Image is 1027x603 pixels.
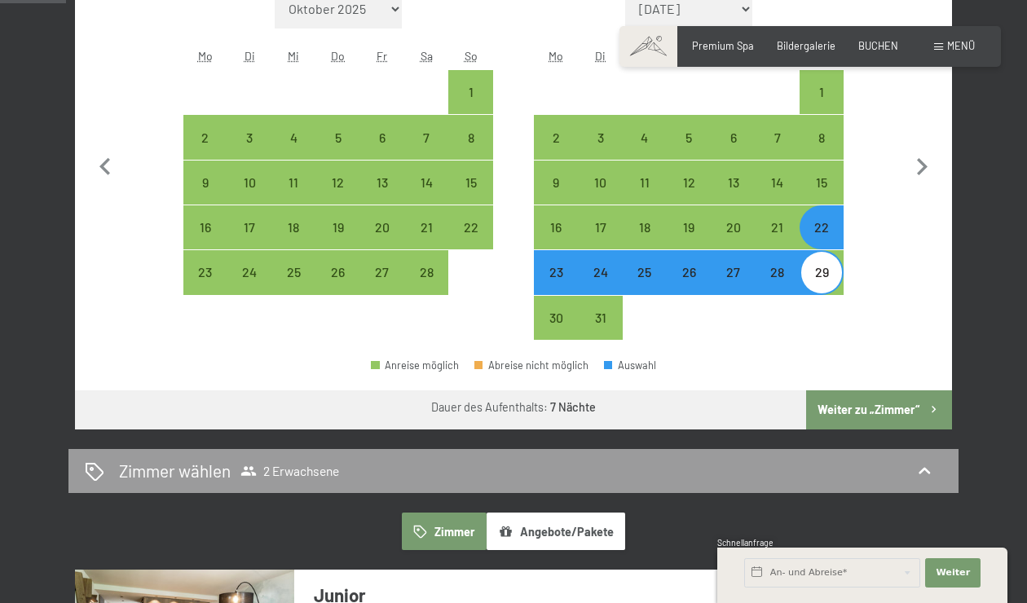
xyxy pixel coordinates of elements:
div: 21 [757,221,798,262]
div: Dauer des Aufenthalts: [431,399,596,416]
div: Wed Mar 11 2026 [623,161,667,205]
div: 4 [624,131,665,172]
div: 24 [229,266,270,306]
div: 27 [362,266,403,306]
div: Mon Mar 30 2026 [534,296,578,340]
div: Tue Mar 17 2026 [579,205,623,249]
div: Anreise möglich [271,250,315,294]
div: Fri Feb 20 2026 [360,205,404,249]
div: Wed Mar 04 2026 [623,115,667,159]
a: Premium Spa [692,39,754,52]
div: 3 [580,131,621,172]
div: 5 [318,131,359,172]
div: Thu Mar 26 2026 [667,250,711,294]
div: Sun Feb 08 2026 [448,115,492,159]
span: Menü [947,39,975,52]
div: 5 [668,131,709,172]
div: Anreise möglich [404,250,448,294]
div: Anreise möglich [534,205,578,249]
div: Anreise möglich [800,205,844,249]
div: 29 [801,266,842,306]
div: Anreise möglich [227,115,271,159]
div: 28 [406,266,447,306]
div: Wed Feb 11 2026 [271,161,315,205]
div: 31 [580,311,621,352]
div: Thu Mar 19 2026 [667,205,711,249]
div: Mon Feb 16 2026 [183,205,227,249]
div: Anreise möglich [534,250,578,294]
div: Mon Feb 02 2026 [183,115,227,159]
div: Fri Feb 13 2026 [360,161,404,205]
button: Zimmer [402,513,487,550]
div: 24 [580,266,621,306]
div: Anreise möglich [711,161,755,205]
div: Anreise möglich [183,205,227,249]
div: Anreise möglich [579,161,623,205]
div: Anreise möglich [667,250,711,294]
div: Tue Mar 10 2026 [579,161,623,205]
div: Anreise möglich [667,161,711,205]
div: 8 [801,131,842,172]
div: 9 [536,176,576,217]
div: 13 [362,176,403,217]
div: Sun Mar 15 2026 [800,161,844,205]
div: 2 [185,131,226,172]
div: 15 [801,176,842,217]
div: Anreise möglich [404,161,448,205]
div: Wed Mar 25 2026 [623,250,667,294]
div: Anreise möglich [667,205,711,249]
div: 1 [450,86,491,126]
div: 25 [273,266,314,306]
div: Anreise möglich [800,250,844,294]
span: 2 Erwachsene [240,463,339,479]
div: 13 [712,176,753,217]
div: Anreise möglich [623,250,667,294]
div: 8 [450,131,491,172]
div: Wed Feb 25 2026 [271,250,315,294]
div: 19 [668,221,709,262]
div: Mon Mar 23 2026 [534,250,578,294]
div: Anreise möglich [534,296,578,340]
div: Anreise möglich [756,250,800,294]
div: Sun Feb 15 2026 [448,161,492,205]
div: Sun Feb 01 2026 [448,70,492,114]
div: Fri Mar 20 2026 [711,205,755,249]
div: 14 [757,176,798,217]
div: Fri Mar 06 2026 [711,115,755,159]
div: 28 [757,266,798,306]
div: 4 [273,131,314,172]
div: 27 [712,266,753,306]
div: 17 [580,221,621,262]
div: Sun Feb 22 2026 [448,205,492,249]
abbr: Dienstag [245,49,255,63]
div: Anreise möglich [579,115,623,159]
div: Thu Feb 05 2026 [316,115,360,159]
div: Sat Feb 07 2026 [404,115,448,159]
div: 22 [801,221,842,262]
div: Anreise möglich [623,115,667,159]
div: Anreise möglich [448,205,492,249]
abbr: Sonntag [465,49,478,63]
div: Tue Feb 17 2026 [227,205,271,249]
abbr: Samstag [421,49,433,63]
div: Anreise möglich [404,115,448,159]
div: Tue Feb 24 2026 [227,250,271,294]
div: Anreise möglich [667,115,711,159]
div: Anreise möglich [360,250,404,294]
div: Anreise möglich [227,205,271,249]
div: Abreise nicht möglich [474,360,588,371]
div: Mon Mar 02 2026 [534,115,578,159]
div: Tue Feb 03 2026 [227,115,271,159]
div: 23 [536,266,576,306]
div: Anreise möglich [711,205,755,249]
div: Mon Feb 09 2026 [183,161,227,205]
div: Anreise möglich [711,250,755,294]
div: Anreise möglich [360,205,404,249]
abbr: Montag [198,49,213,63]
a: BUCHEN [858,39,898,52]
div: 1 [801,86,842,126]
div: Anreise möglich [271,115,315,159]
div: 20 [362,221,403,262]
b: 7 Nächte [550,400,596,414]
div: Sat Mar 21 2026 [756,205,800,249]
